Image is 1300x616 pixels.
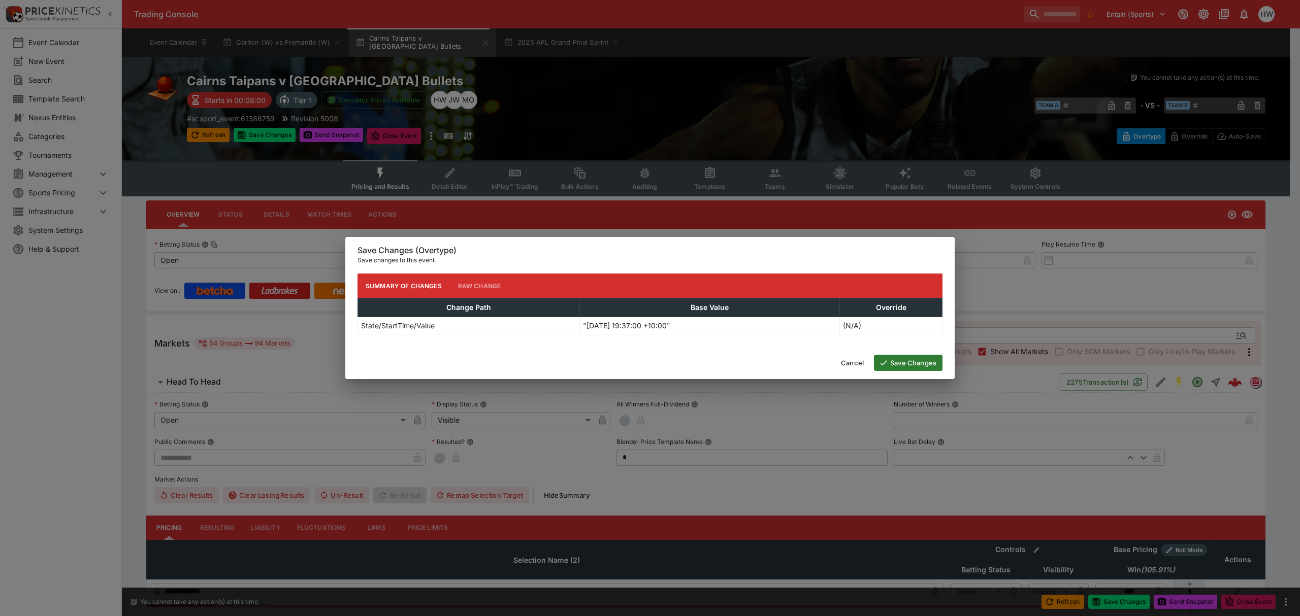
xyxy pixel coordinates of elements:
button: Cancel [835,355,870,371]
td: "[DATE] 19:37:00 +10:00" [580,317,840,334]
button: Raw Change [450,273,509,298]
p: State/StartTime/Value [361,320,435,331]
td: (N/A) [840,317,942,334]
p: Save changes to this event. [357,255,942,265]
button: Summary of Changes [357,273,450,298]
th: Change Path [358,298,580,317]
button: Save Changes [874,355,942,371]
th: Override [840,298,942,317]
h6: Save Changes (Overtype) [357,245,942,256]
th: Base Value [580,298,840,317]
